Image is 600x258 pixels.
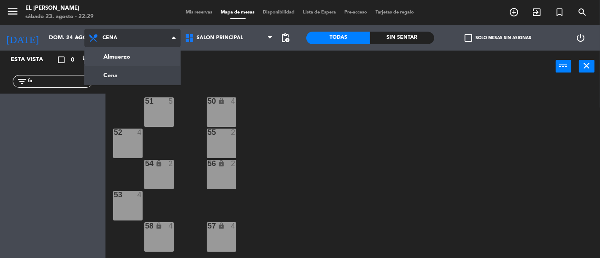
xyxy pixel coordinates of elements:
input: Filtrar por nombre... [27,77,92,86]
i: lock [155,222,162,229]
div: sábado 23. agosto - 22:29 [25,13,94,21]
i: power_input [559,61,569,71]
i: lock [218,222,225,229]
button: power_input [556,60,571,73]
span: pending_actions [280,33,290,43]
span: Lista de Espera [299,10,341,15]
button: close [579,60,595,73]
i: close [582,61,592,71]
i: menu [6,5,19,18]
i: filter_list [17,76,27,86]
div: 2 [231,129,236,136]
i: restaurant [81,55,92,65]
span: Salon Principal [197,35,243,41]
div: Esta vista [4,55,61,65]
i: arrow_drop_down [72,33,82,43]
i: power_settings_new [576,33,586,43]
i: lock [155,160,162,167]
div: 54 [145,160,146,167]
i: lock [218,97,225,105]
div: 51 [145,97,146,105]
div: Todas [306,32,370,44]
i: add_circle_outline [509,7,519,17]
button: menu [6,5,19,21]
i: crop_square [56,55,66,65]
div: El [PERSON_NAME] [25,4,94,13]
span: 0 [71,55,74,65]
i: lock [218,160,225,167]
span: Tarjetas de regalo [372,10,419,15]
div: 58 [145,222,146,230]
div: 2 [231,160,236,167]
i: exit_to_app [532,7,542,17]
div: 4 [168,222,173,230]
div: 4 [137,129,142,136]
div: 4 [231,97,236,105]
span: Mapa de mesas [217,10,259,15]
span: Cena [103,35,117,41]
span: Pre-acceso [341,10,372,15]
div: Sin sentar [370,32,434,44]
div: 2 [168,160,173,167]
div: 4 [231,222,236,230]
a: Almuerzo [85,48,180,66]
span: check_box_outline_blank [465,34,472,42]
div: 5 [168,97,173,105]
label: Solo mesas sin asignar [465,34,531,42]
span: Disponibilidad [259,10,299,15]
span: Mis reservas [182,10,217,15]
a: Cena [85,66,180,85]
i: turned_in_not [554,7,565,17]
i: search [577,7,587,17]
div: 4 [137,191,142,199]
